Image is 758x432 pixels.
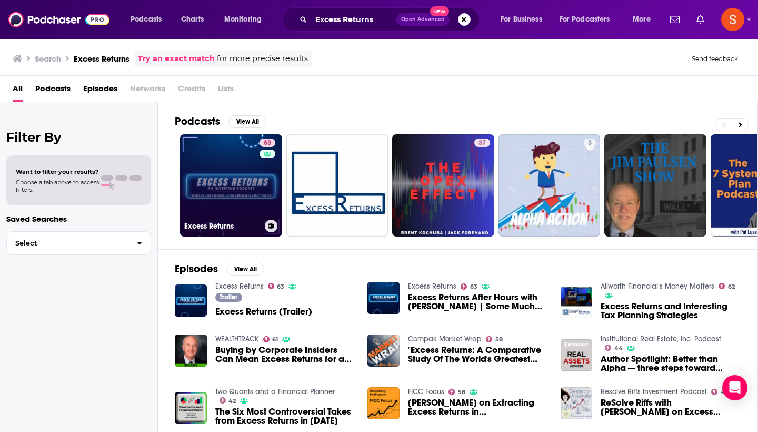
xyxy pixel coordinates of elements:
[501,12,542,27] span: For Business
[8,9,109,30] img: Podchaser - Follow, Share and Rate Podcasts
[175,262,264,276] a: EpisodesView All
[408,335,482,343] a: Compak Market Wrap
[217,11,275,28] button: open menu
[561,287,593,319] img: Excess Returns and Interesting Tax Planning Strategies
[408,387,444,396] a: FICC Focus
[408,293,548,311] a: Excess Returns After Hours with Tobias Carlisle | Some Much Needed Therapy for Value Investors
[123,11,175,28] button: open menu
[228,399,236,404] span: 42
[35,80,71,102] a: Podcasts
[614,346,623,351] span: 44
[131,12,162,27] span: Podcasts
[180,134,282,237] a: 63Excess Returns
[396,13,450,26] button: Open AdvancedNew
[175,115,220,128] h2: Podcasts
[367,387,400,419] img: Losada on Extracting Excess Returns in Latin America: EM Lens
[224,12,262,27] span: Monitoring
[692,11,709,28] a: Show notifications dropdown
[601,302,741,320] span: Excess Returns and Interesting Tax Planning Strategies
[666,11,684,28] a: Show notifications dropdown
[220,294,237,300] span: Trailer
[215,387,335,396] a: Two Quants and a Financial Planner
[584,139,596,147] a: 3
[625,11,664,28] button: open menu
[486,336,503,342] a: 58
[184,222,261,231] h3: Excess Returns
[721,8,744,31] img: User Profile
[215,307,312,316] a: Excess Returns (Trailer)
[175,115,266,128] a: PodcastsView All
[181,12,204,27] span: Charts
[478,138,486,149] span: 37
[130,80,165,102] span: Networks
[605,345,623,351] a: 44
[215,407,355,425] a: The Six Most Controversial Takes from Excess Returns in 2024
[560,12,610,27] span: For Podcasters
[711,389,729,395] a: 48
[277,284,284,289] span: 63
[220,397,236,404] a: 42
[367,282,400,314] img: Excess Returns After Hours with Tobias Carlisle | Some Much Needed Therapy for Value Investors
[601,335,721,343] a: Institutional Real Estate, Inc. Podcast
[215,282,264,291] a: Excess Returns
[83,80,117,102] a: Episodes
[264,138,271,149] span: 63
[401,17,445,22] span: Open Advanced
[6,231,151,255] button: Select
[175,392,207,424] img: The Six Most Controversial Takes from Excess Returns in 2024
[175,335,207,367] img: Buying by Corporate Insiders Can Mean Excess Returns for a Stock
[721,8,744,31] button: Show profile menu
[6,130,151,145] h2: Filter By
[16,168,99,175] span: Want to filter your results?
[215,346,355,364] a: Buying by Corporate Insiders Can Mean Excess Returns for a Stock
[495,337,503,342] span: 58
[175,284,207,317] img: Excess Returns (Trailer)
[561,339,593,371] img: Author Spotlight: Better than Alpha — three steps toward capturing excess returns
[311,11,396,28] input: Search podcasts, credits, & more...
[268,283,285,289] a: 63
[588,138,592,149] span: 3
[601,282,714,291] a: Allworth Financial‘s Money Matters
[7,240,128,247] span: Select
[448,389,465,395] a: 58
[561,387,593,419] img: ReSolve Riffs with Jack Forehand on Excess Returns and a Factor Renaissance
[553,11,625,28] button: open menu
[74,54,129,64] h3: Excess Returns
[493,11,555,28] button: open menu
[178,80,205,102] span: Credits
[470,284,477,289] span: 63
[260,139,275,147] a: 63
[392,134,494,237] a: 37
[215,335,259,343] a: WEALTHTRACK
[458,390,465,395] span: 58
[721,8,744,31] span: Logged in as sadie76317
[292,7,490,32] div: Search podcasts, credits, & more...
[408,346,548,364] span: "Excess Returns: A Comparative Study Of The World's Greatest Investors
[498,134,601,237] a: 3
[13,80,23,102] a: All
[601,355,741,372] a: Author Spotlight: Better than Alpha — three steps toward capturing excess returns
[461,283,477,290] a: 63
[722,375,747,400] div: Open Intercom Messenger
[719,283,735,289] a: 62
[601,387,707,396] a: Resolve Riffs Investment Podcast
[228,115,266,128] button: View All
[367,335,400,367] a: "Excess Returns: A Comparative Study Of The World's Greatest Investors
[408,282,456,291] a: Excess Returns
[175,262,218,276] h2: Episodes
[138,53,215,65] a: Try an exact match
